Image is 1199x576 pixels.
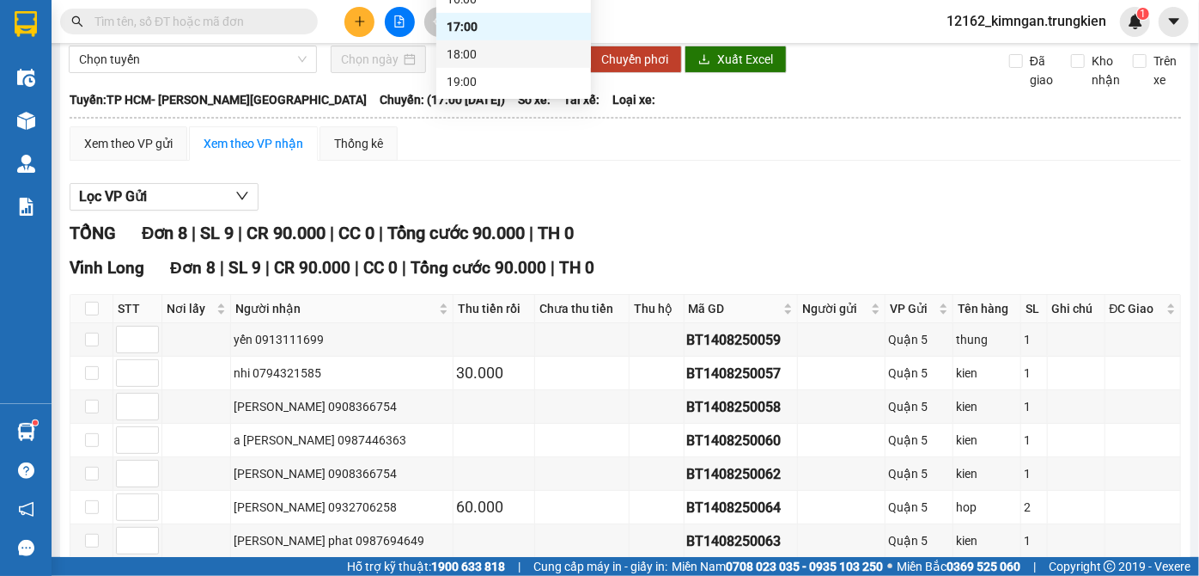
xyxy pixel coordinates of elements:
span: | [551,258,555,278]
span: Xuất Excel [717,50,773,69]
button: plus [344,7,374,37]
td: Quận 5 [886,390,953,424]
div: [PERSON_NAME] 0908366754 [234,464,450,483]
th: STT [113,295,162,323]
span: message [18,540,34,556]
span: ĐC Giao [1110,299,1163,318]
b: Tuyến: TP HCM- [PERSON_NAME][GEOGRAPHIC_DATA] [70,93,367,107]
div: yến 0913111699 [234,330,450,349]
div: BT1408250058 [687,396,794,418]
div: Quận 5 [112,15,250,35]
span: download [698,53,710,67]
div: BT1408250064 [687,497,794,518]
div: 1 [1024,431,1044,450]
button: file-add [385,7,415,37]
div: 18:00 [447,45,581,64]
span: TH 0 [559,258,594,278]
td: BT1408250059 [685,323,798,357]
span: Miền Bắc [897,557,1020,576]
span: copyright [1104,561,1116,573]
td: BT1408250062 [685,457,798,491]
span: Đã giao [1023,52,1060,89]
span: Đơn 8 [170,258,216,278]
div: 1 [1024,364,1044,383]
div: 1 [1024,397,1044,416]
div: thung [956,330,1018,349]
span: Vĩnh Long [70,258,144,278]
span: VP Gửi [890,299,935,318]
div: [PERSON_NAME] 0932706258 [234,498,450,517]
span: Tài xế: [563,90,599,109]
div: [PERSON_NAME] 0908366754 [234,397,450,416]
span: | [330,223,334,243]
span: Cung cấp máy in - giấy in: [533,557,667,576]
div: 19:00 [447,72,581,91]
div: 17:00 [447,17,581,36]
div: [PERSON_NAME] phat 0987694649 [234,531,450,550]
td: Quận 5 [886,357,953,390]
input: Tìm tên, số ĐT hoặc mã đơn [94,12,297,31]
span: Hỗ trợ kỹ thuật: [347,557,505,576]
img: warehouse-icon [17,423,35,441]
td: Quận 5 [886,524,953,558]
div: Quận 5 [888,431,950,450]
td: BT1408250064 [685,491,798,524]
div: Xem theo VP gửi [84,134,173,153]
th: Thu tiền rồi [453,295,535,323]
div: kien [956,531,1018,550]
span: Tổng cước 90.000 [411,258,546,278]
div: Thống kê [334,134,383,153]
div: BT1408250062 [687,463,794,485]
span: Đơn 8 [142,223,187,243]
button: Chuyển phơi [587,46,682,73]
div: 1 [1024,464,1044,483]
span: Người nhận [235,299,435,318]
img: warehouse-icon [17,155,35,173]
strong: 0369 525 060 [946,560,1020,573]
span: | [265,258,270,278]
div: 1 [1024,330,1044,349]
img: icon-new-feature [1128,14,1143,29]
span: 1 [1140,8,1146,20]
span: 12162_kimngan.trungkien [933,10,1120,32]
span: | [192,223,196,243]
div: 60.000 [456,495,532,519]
span: Gửi: [15,16,41,34]
span: search [71,15,83,28]
span: | [1033,557,1036,576]
span: file-add [393,15,405,28]
strong: 1900 633 818 [431,560,505,573]
span: plus [354,15,366,28]
div: Quận 5 [888,330,950,349]
span: aim [433,15,445,28]
div: 30.000 [456,361,532,385]
span: question-circle [18,463,34,479]
span: down [235,189,249,203]
span: Thu tiền rồi : [13,90,93,108]
img: logo-vxr [15,11,37,37]
th: Thu hộ [630,295,684,323]
span: Lọc VP Gửi [79,186,147,207]
th: Tên hàng [953,295,1021,323]
td: BT1408250063 [685,524,798,558]
span: | [529,223,533,243]
span: CC 0 [338,223,374,243]
span: SL 9 [200,223,234,243]
td: Quận 5 [886,424,953,457]
span: Trên xe [1147,52,1184,89]
span: Nơi lấy [167,299,213,318]
span: Chọn tuyến [79,46,307,72]
span: caret-down [1166,14,1182,29]
td: Quận 5 [886,323,953,357]
div: 2 [1024,498,1044,517]
div: 1 [1024,531,1044,550]
button: Lọc VP Gửi [70,183,259,211]
span: | [379,223,383,243]
div: Vĩnh Long [15,15,100,56]
td: Quận 5 [886,457,953,491]
div: nhi 0794321585 [234,364,450,383]
div: a [PERSON_NAME] 0987446363 [234,431,450,450]
span: CC 0 [363,258,398,278]
span: Chuyến: (17:00 [DATE]) [380,90,505,109]
div: Quận 5 [888,498,950,517]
